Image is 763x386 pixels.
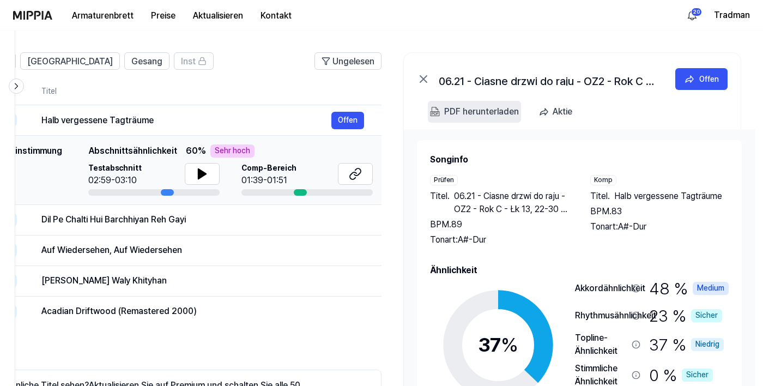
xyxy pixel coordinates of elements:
[434,176,454,184] font: Prüfen
[478,333,501,357] font: 37
[444,106,519,117] font: PDF herunterladen
[41,245,182,255] font: Auf Wiedersehen, Auf Wiedersehen
[614,191,722,201] font: Halb vergessene Tagträume
[590,206,611,216] font: BPM.
[331,112,364,129] button: Offen
[252,5,300,27] button: Kontakt
[314,52,381,70] button: Ungelesen
[608,191,610,201] font: .
[41,306,197,316] font: Acadian Driftwood (Remastered 2000)
[699,75,719,83] font: Offen
[714,10,750,20] font: Tradman
[575,283,645,293] font: Akkordähnlichkeit
[131,56,162,67] font: Gesang
[41,214,186,225] font: Dil Pe Chalti Hui Barchhiyan Reh Gayi
[88,175,137,185] font: 02:59-03:10
[241,164,296,172] font: Comp-Bereich
[430,234,458,245] font: Tonart:
[430,154,468,165] font: Songinfo
[88,164,142,172] font: Testabschnitt
[430,265,477,275] font: Ähnlichkeit
[332,56,374,67] font: Ungelesen
[27,56,113,67] font: [GEOGRAPHIC_DATA]
[430,219,451,230] font: BPM.
[184,1,252,31] a: Aktualisieren
[198,146,206,156] font: %
[41,115,154,125] font: Halb vergessene Tagträume
[447,191,450,201] font: .
[193,10,243,21] font: Aktualisieren
[575,333,617,356] font: Topline-Ähnlichkeit
[181,56,196,67] font: Inst
[41,275,167,286] font: [PERSON_NAME] Waly Khityhan
[184,5,252,27] button: Aktualisieren
[674,279,688,298] font: %
[590,221,618,232] font: Tonart:
[695,311,718,319] font: Sicher
[20,52,120,70] button: [GEOGRAPHIC_DATA]
[439,75,654,123] font: 06.21 - Ciasne drzwi do raju - OZ2 - Rok C - Łk 13, 22-30 - Ciasne drzwi i uczta zbawionych
[151,10,175,21] font: Preise
[501,333,518,357] font: %
[594,176,613,184] font: Komp
[575,310,656,321] font: Rhythmusähnlichkeit
[124,52,169,70] button: Gesang
[649,365,659,385] font: 0
[241,175,287,185] font: 01:39-01:51
[72,10,134,21] font: Armaturenbrett
[338,116,358,124] font: Offen
[13,11,52,20] img: Logo
[186,146,198,156] font: 60
[649,306,668,325] font: 23
[693,9,700,15] font: 20
[430,107,440,117] img: PDF herunterladen
[261,10,292,21] font: Kontakt
[430,191,447,201] font: Titel
[174,52,214,70] button: Inst
[88,146,177,156] font: Abschnittsähnlichkeit
[686,9,699,22] img: Ja
[590,191,608,201] font: Titel
[695,340,719,348] font: Niedrig
[534,101,581,123] button: Aktie
[63,5,142,27] button: Armaturenbrett
[428,101,521,123] button: PDF herunterladen
[454,191,567,240] font: 06.21 - Ciasne drzwi do raju - OZ2 - Rok C - Łk 13, 22-30 - Ciasne drzwi i uczta zbawionych
[451,219,462,230] font: 89
[697,284,724,292] font: Medium
[142,5,184,27] button: Preise
[458,234,486,245] font: A#-Dur
[41,87,57,95] font: Titel
[683,7,701,24] button: Ja20
[618,221,646,232] font: A#-Dur
[663,365,677,385] font: %
[675,68,728,90] button: Offen
[611,206,622,216] font: 83
[673,306,687,325] font: %
[673,335,687,354] font: %
[714,9,750,22] button: Tradman
[649,335,668,354] font: 37
[649,279,670,298] font: 48
[686,370,708,379] font: Sicher
[215,146,250,155] font: Sehr hoch
[553,106,572,117] font: Aktie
